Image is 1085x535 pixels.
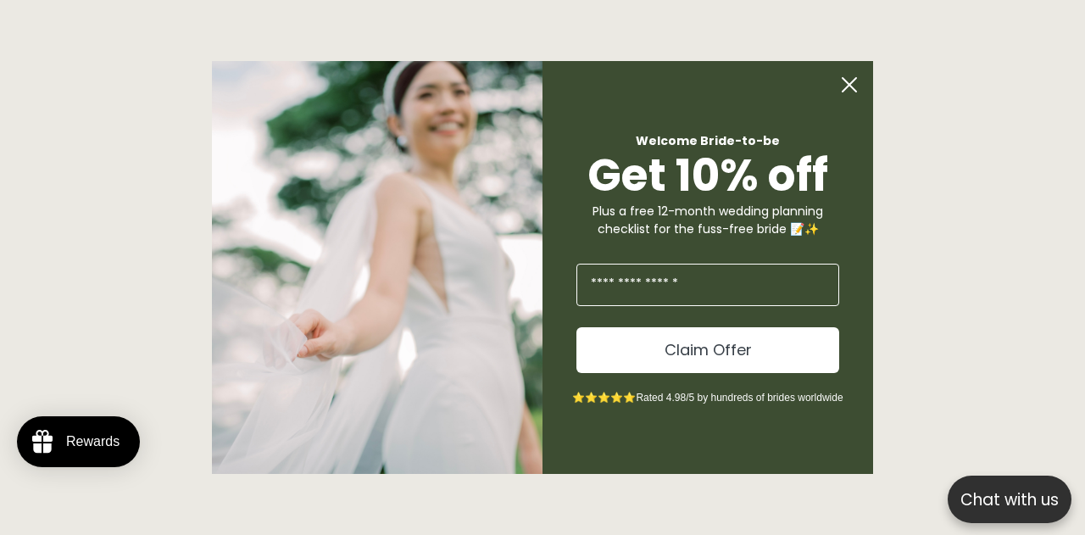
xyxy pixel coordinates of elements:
[636,392,843,404] span: Rated 4.98/5 by hundreds of brides worldwide
[948,488,1071,512] p: Chat with us
[593,203,823,237] span: Plus a free 12-month wedding planning checklist for the fuss-free bride 📝✨
[572,392,636,404] span: ⭐⭐⭐⭐⭐
[948,476,1071,523] button: Open chatbox
[576,264,839,306] input: Enter Your Email
[576,327,839,373] button: Claim Offer
[636,132,780,149] span: Welcome Bride-to-be
[587,144,828,206] span: Get 10% off
[66,434,120,449] div: Rewards
[832,68,866,102] button: Close dialog
[212,61,542,475] img: Bone and Grey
